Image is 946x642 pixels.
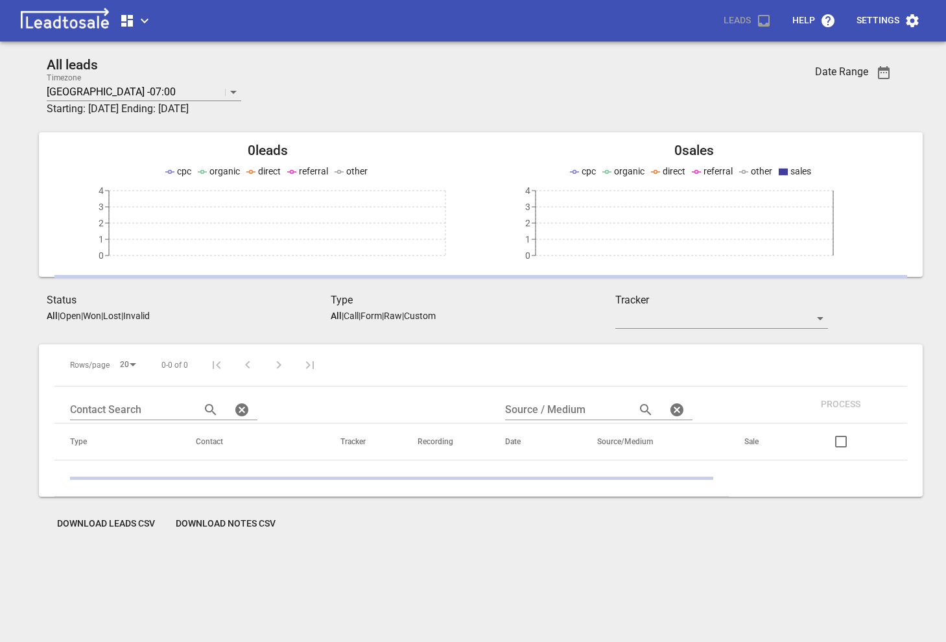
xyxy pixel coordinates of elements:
tspan: 3 [99,202,104,212]
span: cpc [582,166,596,176]
h3: Starting: [DATE] Ending: [DATE] [47,101,757,117]
h3: Status [47,292,331,308]
span: | [359,311,361,321]
p: Settings [857,14,899,27]
p: Form [361,311,382,321]
span: Download Notes CSV [176,517,276,530]
tspan: 4 [525,185,530,196]
aside: All [47,311,58,321]
span: Download Leads CSV [57,517,155,530]
span: Rows/page [70,360,110,371]
p: Call [344,311,359,321]
h2: All leads [47,57,757,73]
th: Tracker [325,423,402,460]
span: | [402,311,404,321]
span: referral [704,166,733,176]
h3: Date Range [815,65,868,78]
span: other [751,166,772,176]
aside: All [331,311,342,321]
button: Date Range [868,57,899,88]
tspan: 1 [525,234,530,244]
span: | [342,311,344,321]
p: [GEOGRAPHIC_DATA] -07:00 [47,84,176,99]
img: logo [16,8,114,34]
p: Lost [103,311,121,321]
span: | [58,311,60,321]
tspan: 2 [525,218,530,228]
th: Recording [402,423,490,460]
th: Date [490,423,582,460]
span: 0-0 of 0 [161,360,188,371]
span: direct [663,166,685,176]
span: organic [209,166,240,176]
th: Type [54,423,180,460]
label: Timezone [47,74,81,82]
p: Won [83,311,101,321]
span: | [81,311,83,321]
span: sales [790,166,811,176]
p: Help [792,14,815,27]
h2: 0 sales [481,143,908,159]
h2: 0 leads [54,143,481,159]
span: referral [299,166,328,176]
tspan: 4 [99,185,104,196]
span: organic [614,166,644,176]
h3: Tracker [615,292,829,308]
th: Sale [729,423,795,460]
p: Invalid [123,311,150,321]
tspan: 2 [99,218,104,228]
tspan: 3 [525,202,530,212]
h3: Type [331,292,615,308]
p: Raw [384,311,402,321]
th: Contact [180,423,325,460]
span: direct [258,166,281,176]
th: Source/Medium [582,423,729,460]
span: other [346,166,368,176]
tspan: 0 [99,250,104,261]
tspan: 1 [99,234,104,244]
span: | [121,311,123,321]
button: Download Notes CSV [165,512,286,536]
span: | [382,311,384,321]
p: Open [60,311,81,321]
tspan: 0 [525,250,530,261]
span: cpc [177,166,191,176]
span: | [101,311,103,321]
p: Custom [404,311,436,321]
button: Download Leads CSV [47,512,165,536]
div: 20 [115,356,141,374]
